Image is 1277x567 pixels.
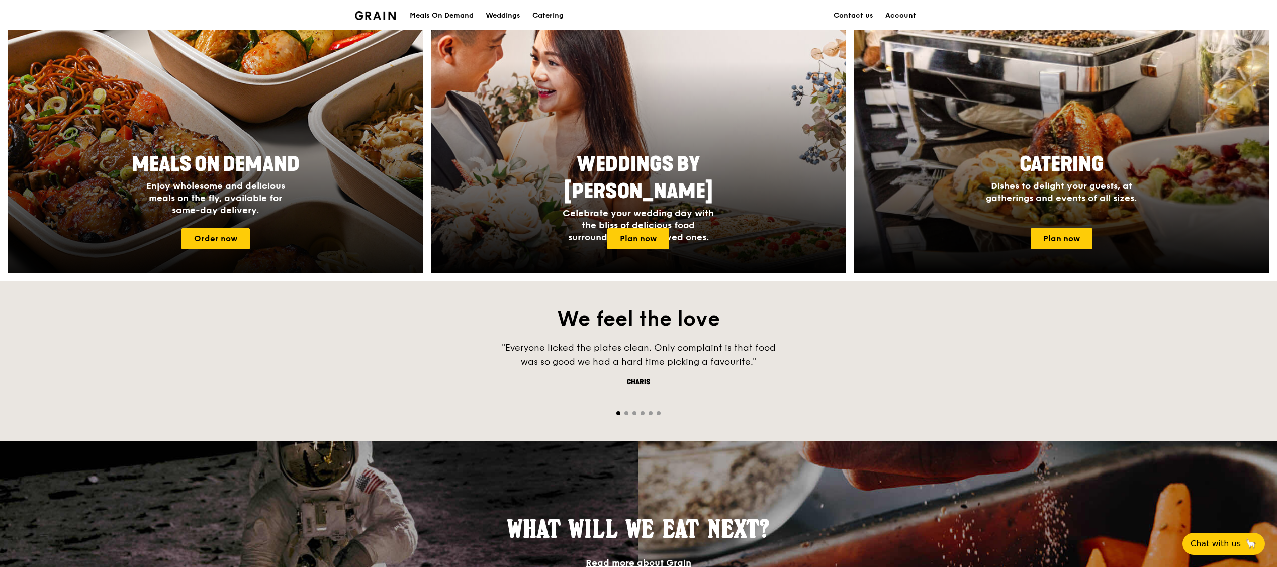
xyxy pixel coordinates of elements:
[563,208,714,243] span: Celebrate your wedding day with the bliss of delicious food surrounded by your loved ones.
[410,1,474,31] div: Meals On Demand
[1191,538,1241,550] span: Chat with us
[488,377,789,387] div: Charis
[624,411,628,415] span: Go to slide 2
[649,411,653,415] span: Go to slide 5
[632,411,636,415] span: Go to slide 3
[657,411,661,415] span: Go to slide 6
[526,1,570,31] a: Catering
[641,411,645,415] span: Go to slide 4
[146,180,285,216] span: Enjoy wholesome and delicious meals on the fly, available for same-day delivery.
[1182,533,1265,555] button: Chat with us🦙
[132,152,300,176] span: Meals On Demand
[488,341,789,369] div: "Everyone licked the plates clean. Only complaint is that food was so good we had a hard time pic...
[507,514,770,543] span: What will we eat next?
[486,1,520,31] div: Weddings
[1020,152,1104,176] span: Catering
[480,1,526,31] a: Weddings
[828,1,879,31] a: Contact us
[607,228,669,249] a: Plan now
[532,1,564,31] div: Catering
[879,1,922,31] a: Account
[181,228,250,249] a: Order now
[355,11,396,20] img: Grain
[986,180,1137,204] span: Dishes to delight your guests, at gatherings and events of all sizes.
[8,8,423,273] a: Meals On DemandEnjoy wholesome and delicious meals on the fly, available for same-day delivery.Or...
[854,8,1269,273] a: CateringDishes to delight your guests, at gatherings and events of all sizes.Plan now
[616,411,620,415] span: Go to slide 1
[1031,228,1092,249] a: Plan now
[431,8,846,273] a: Weddings by [PERSON_NAME]Celebrate your wedding day with the bliss of delicious food surrounded b...
[564,152,713,204] span: Weddings by [PERSON_NAME]
[1245,538,1257,550] span: 🦙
